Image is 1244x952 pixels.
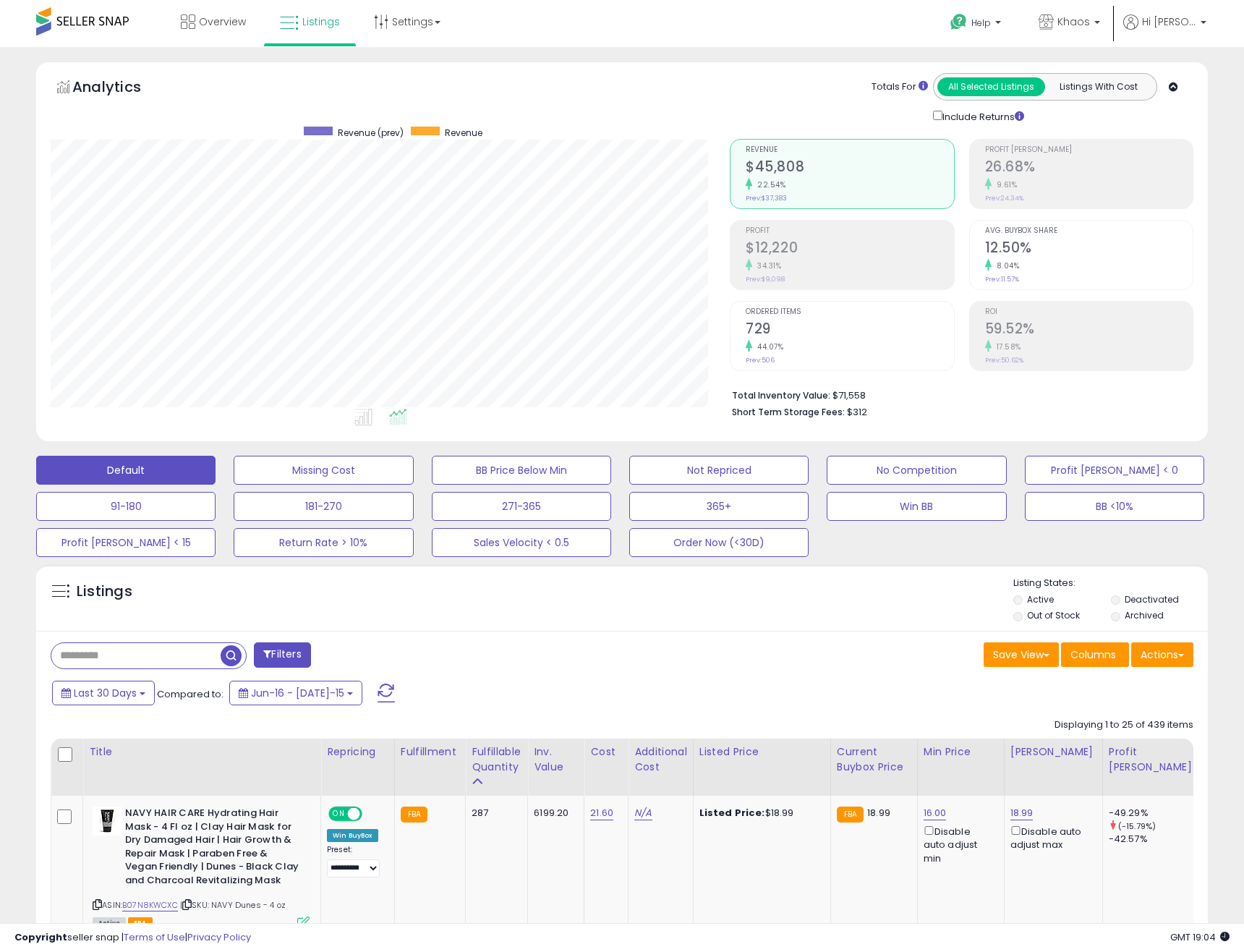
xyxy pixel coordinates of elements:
div: -42.57% [1109,833,1201,846]
small: 8.04% [992,260,1020,271]
span: Ordered Items [746,308,953,316]
small: Prev: 50.62% [985,356,1023,365]
span: Hi [PERSON_NAME] [1142,14,1196,29]
a: 16.00 [924,806,947,820]
div: 6199.20 [534,807,573,820]
div: Cost [590,744,622,760]
b: NAVY HAIR CARE Hydrating Hair Mask - 4 Fl oz | Clay Hair Mask for Dry Damaged Hair | Hair Growth ... [125,807,301,891]
small: 17.58% [992,341,1021,352]
span: Compared to: [157,687,223,701]
div: seller snap | | [14,931,251,945]
button: 91-180 [36,492,216,521]
button: Columns [1061,642,1129,667]
a: B07N8KWCXC [122,899,178,911]
span: FBA [128,917,153,930]
p: Listing States: [1013,577,1208,590]
button: Profit [PERSON_NAME] < 0 [1025,456,1204,485]
h5: Analytics [72,77,169,101]
b: Short Term Storage Fees: [732,406,845,418]
button: Filters [254,642,310,668]
span: $312 [847,405,867,419]
div: Fulfillment [401,744,459,760]
span: ROI [985,308,1193,316]
button: Last 30 Days [52,681,155,705]
div: Listed Price [699,744,825,760]
span: ON [330,808,348,820]
span: Last 30 Days [74,686,137,700]
label: Archived [1125,609,1164,621]
div: Totals For [872,80,928,94]
h5: Listings [77,582,132,602]
small: 44.07% [752,341,783,352]
span: Listings [302,14,340,29]
button: Return Rate > 10% [234,528,413,557]
button: Listings With Cost [1044,77,1152,96]
button: BB <10% [1025,492,1204,521]
small: Prev: 506 [746,356,775,365]
button: All Selected Listings [937,77,1045,96]
button: 365+ [629,492,809,521]
div: $18.99 [699,807,819,820]
span: Profit [PERSON_NAME] [985,146,1193,154]
small: 22.54% [752,179,785,190]
label: Active [1027,593,1054,605]
small: (-15.79%) [1118,820,1156,832]
span: Profit [746,227,953,235]
button: Jun-16 - [DATE]-15 [229,681,362,705]
a: 21.60 [590,806,613,820]
label: Out of Stock [1027,609,1080,621]
button: BB Price Below Min [432,456,611,485]
span: All listings currently available for purchase on Amazon [93,917,126,930]
h2: 59.52% [985,320,1193,340]
img: 41uvc7qnJ7L._SL40_.jpg [93,807,122,836]
a: Hi [PERSON_NAME] [1123,14,1206,47]
div: Win BuyBox [327,829,378,842]
button: Save View [984,642,1059,667]
small: FBA [837,807,864,823]
button: Sales Velocity < 0.5 [432,528,611,557]
button: 181-270 [234,492,413,521]
button: Order Now (<30D) [629,528,809,557]
div: Disable auto adjust min [924,823,993,865]
strong: Copyright [14,930,67,944]
small: Prev: $37,383 [746,194,787,203]
div: Preset: [327,845,383,877]
small: Prev: $9,098 [746,275,785,284]
div: 287 [472,807,516,820]
h2: 12.50% [985,239,1193,259]
a: Terms of Use [124,930,185,944]
button: Missing Cost [234,456,413,485]
span: Overview [199,14,246,29]
div: Inv. value [534,744,578,775]
span: Khaos [1057,14,1090,29]
i: Get Help [950,13,968,31]
small: Prev: 11.57% [985,275,1019,284]
button: Profit [PERSON_NAME] < 15 [36,528,216,557]
button: 271-365 [432,492,611,521]
span: Columns [1070,647,1116,662]
a: 18.99 [1010,806,1034,820]
small: FBA [401,807,427,823]
div: Title [89,744,315,760]
h2: $12,220 [746,239,953,259]
button: Win BB [827,492,1006,521]
div: Additional Cost [634,744,687,775]
div: -49.29% [1109,807,1201,820]
button: Default [36,456,216,485]
div: Profit [PERSON_NAME] [1109,744,1195,775]
span: Revenue [445,127,482,139]
small: 34.31% [752,260,781,271]
div: Min Price [924,744,998,760]
div: Current Buybox Price [837,744,911,775]
li: $71,558 [732,386,1183,403]
a: N/A [634,806,652,820]
div: Fulfillable Quantity [472,744,521,775]
span: Revenue (prev) [338,127,404,139]
div: Displaying 1 to 25 of 439 items [1055,718,1193,732]
button: Not Repriced [629,456,809,485]
h2: $45,808 [746,158,953,178]
button: Actions [1131,642,1193,667]
div: [PERSON_NAME] [1010,744,1096,760]
a: Help [939,2,1015,47]
label: Deactivated [1125,593,1179,605]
